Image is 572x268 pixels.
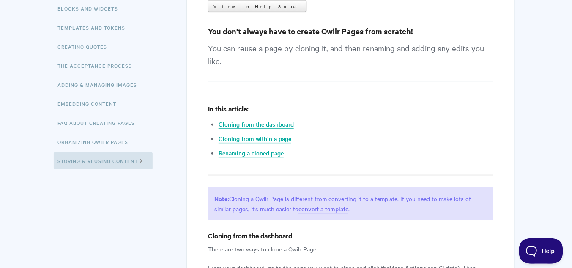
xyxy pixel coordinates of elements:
[208,230,493,241] h4: Cloning from the dashboard
[208,187,493,220] p: Cloning a Qwilr Page is different from converting it to a template. If you need to make lots of s...
[54,152,153,169] a: Storing & Reusing Content
[219,149,284,158] a: Renaming a cloned page
[58,57,139,74] a: The Acceptance Process
[58,38,114,55] a: Creating Quotes
[219,120,294,129] a: Cloning from the dashboard
[298,204,348,214] a: convert a template
[214,194,229,203] strong: Note:
[519,238,564,264] iframe: Toggle Customer Support
[58,76,144,93] a: Adding & Managing Images
[58,133,135,150] a: Organizing Qwilr Pages
[58,114,142,131] a: FAQ About Creating Pages
[208,244,493,254] p: There are two ways to clone a Qwilr Page.
[208,41,493,82] p: You can reuse a page by cloning it, and then renaming and adding any edits you like.
[208,25,493,37] h3: You don't always have to create Qwilr Pages from scratch!
[219,134,291,144] a: Cloning from within a page
[58,95,123,112] a: Embedding Content
[208,0,307,12] a: View in Help Scout
[208,104,249,113] strong: In this article:
[58,19,132,36] a: Templates and Tokens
